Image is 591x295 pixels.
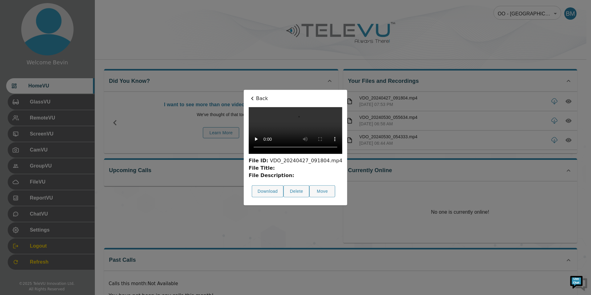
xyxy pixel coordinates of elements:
button: Move [309,185,335,197]
button: Download [252,185,283,197]
strong: File Title: [249,165,275,171]
img: d_736959983_company_1615157101543_736959983 [10,29,26,44]
div: Minimize live chat window [101,3,116,18]
p: Back [249,95,342,102]
button: Delete [283,185,309,197]
textarea: Type your message and hit 'Enter' [3,168,117,190]
strong: File ID: [249,158,268,164]
strong: File Description: [249,172,294,178]
img: Chat Widget [569,273,588,292]
div: VDO_20240427_091804.mp4 [249,157,342,164]
div: Chat with us now [32,32,103,40]
span: We're online! [36,78,85,140]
